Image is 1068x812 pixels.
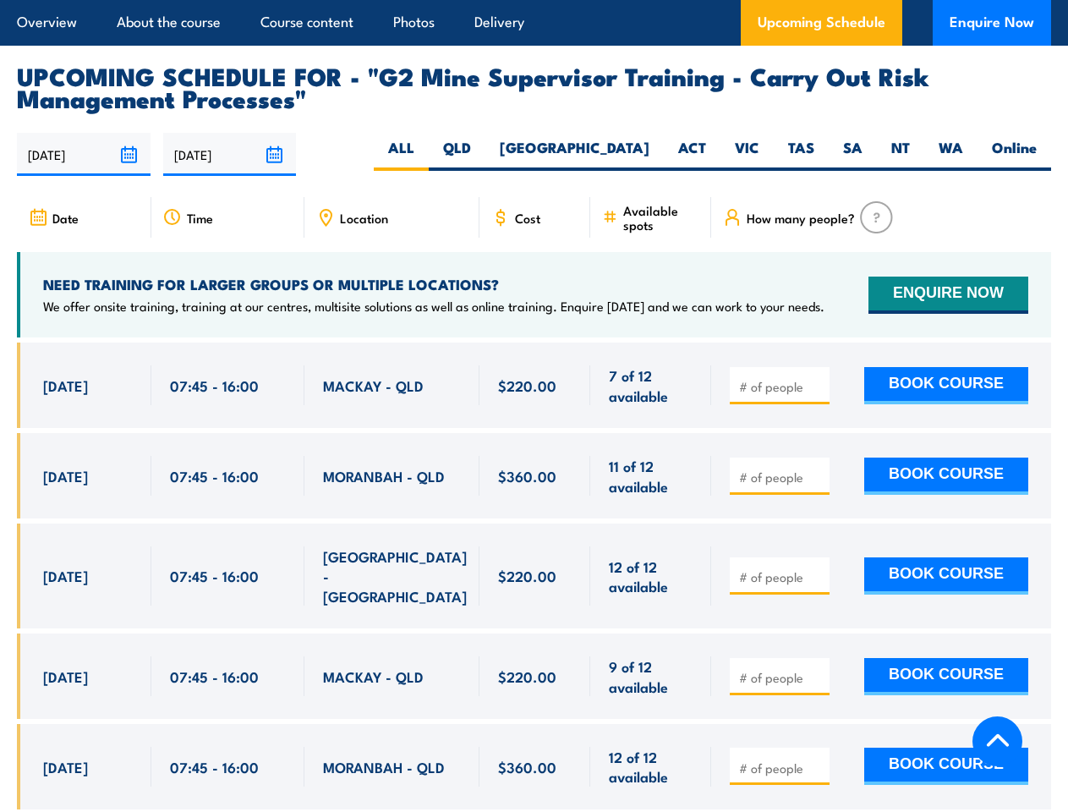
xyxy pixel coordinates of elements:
input: To date [163,133,297,176]
label: VIC [720,138,774,171]
input: # of people [739,760,824,776]
label: WA [924,138,978,171]
span: Location [340,211,388,225]
span: [DATE] [43,667,88,686]
span: $360.00 [498,466,556,486]
span: MORANBAH - QLD [323,466,445,486]
span: $220.00 [498,667,556,686]
input: From date [17,133,151,176]
span: 07:45 - 16:00 [170,757,259,776]
input: # of people [739,378,824,395]
label: ALL [374,138,429,171]
label: TAS [774,138,829,171]
h4: NEED TRAINING FOR LARGER GROUPS OR MULTIPLE LOCATIONS? [43,275,824,294]
label: Online [978,138,1051,171]
span: Cost [515,211,540,225]
span: 12 of 12 available [609,747,692,787]
span: MACKAY - QLD [323,376,424,395]
span: $360.00 [498,757,556,776]
span: [DATE] [43,466,88,486]
button: BOOK COURSE [864,557,1028,595]
h2: UPCOMING SCHEDULE FOR - "G2 Mine Supervisor Training - Carry Out Risk Management Processes" [17,64,1051,108]
span: Time [187,211,213,225]
span: 12 of 12 available [609,557,692,596]
input: # of people [739,469,824,486]
button: BOOK COURSE [864,367,1028,404]
span: MORANBAH - QLD [323,757,445,776]
label: ACT [664,138,720,171]
span: $220.00 [498,376,556,395]
span: Date [52,211,79,225]
span: How many people? [747,211,855,225]
label: NT [877,138,924,171]
label: QLD [429,138,485,171]
input: # of people [739,568,824,585]
span: [DATE] [43,566,88,585]
span: 07:45 - 16:00 [170,466,259,486]
p: We offer onsite training, training at our centres, multisite solutions as well as online training... [43,298,824,315]
span: 07:45 - 16:00 [170,667,259,686]
span: 07:45 - 16:00 [170,376,259,395]
span: [DATE] [43,376,88,395]
span: 9 of 12 available [609,656,692,696]
button: BOOK COURSE [864,658,1028,695]
input: # of people [739,669,824,686]
span: [DATE] [43,757,88,776]
label: SA [829,138,877,171]
span: $220.00 [498,566,556,585]
span: MACKAY - QLD [323,667,424,686]
button: BOOK COURSE [864,458,1028,495]
span: 07:45 - 16:00 [170,566,259,585]
span: 7 of 12 available [609,365,692,405]
span: Available spots [623,203,699,232]
span: 11 of 12 available [609,456,692,496]
button: ENQUIRE NOW [868,277,1028,314]
button: BOOK COURSE [864,748,1028,785]
span: [GEOGRAPHIC_DATA] - [GEOGRAPHIC_DATA] [323,546,467,606]
label: [GEOGRAPHIC_DATA] [485,138,664,171]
